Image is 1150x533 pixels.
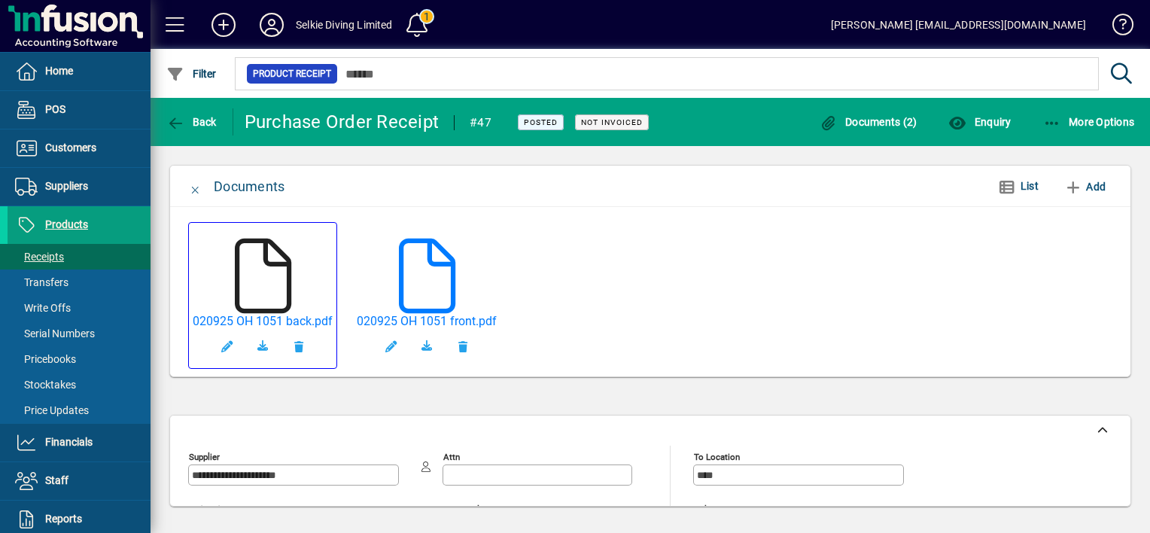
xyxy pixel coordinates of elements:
a: 020925 OH 1051 front.pdf [357,314,497,328]
a: Transfers [8,270,151,295]
mat-label: To location [694,452,740,462]
a: Suppliers [8,168,151,206]
app-page-header-button: Back [151,108,233,136]
span: Enquiry [948,116,1011,128]
button: Enquiry [945,108,1015,136]
span: Reports [45,513,82,525]
span: Documents (2) [820,116,917,128]
div: [PERSON_NAME] [EMAIL_ADDRESS][DOMAIN_NAME] [831,13,1086,37]
a: Home [8,53,151,90]
mat-label: Supplier [189,452,220,462]
span: Not Invoiced [581,117,643,127]
a: Financials [8,424,151,461]
a: Price Updates [8,397,151,423]
a: Download [409,328,445,364]
button: Filter [163,60,221,87]
span: More Options [1043,116,1135,128]
mat-label: Attn [443,452,460,462]
button: Documents (2) [816,108,921,136]
div: Documents [214,175,284,199]
a: POS [8,91,151,129]
span: Price Updates [15,404,89,416]
mat-label: Ordered from [189,504,243,515]
a: Staff [8,462,151,500]
button: Close [178,169,214,205]
span: Stocktakes [15,379,76,391]
button: Edit [373,328,409,364]
button: Add [1058,173,1112,200]
a: Write Offs [8,295,151,321]
a: Knowledge Base [1101,3,1131,52]
span: Customers [45,142,96,154]
span: Posted [524,117,558,127]
div: #47 [470,111,491,135]
span: Suppliers [45,180,88,192]
a: 020925 OH 1051 back.pdf [193,314,333,328]
button: List [986,173,1051,200]
button: More Options [1039,108,1139,136]
span: Financials [45,436,93,448]
span: Product Receipt [253,66,331,81]
button: Remove [445,328,481,364]
button: Back [163,108,221,136]
span: Serial Numbers [15,327,95,340]
a: Pricebooks [8,346,151,372]
a: Stocktakes [8,372,151,397]
button: Profile [248,11,296,38]
span: Add [1064,175,1106,199]
div: Selkie Diving Limited [296,13,393,37]
span: Back [166,116,217,128]
span: List [1021,180,1039,192]
div: Purchase Order Receipt [245,110,440,134]
span: POS [45,103,65,115]
a: Customers [8,129,151,167]
button: Edit [208,328,245,364]
a: Download [245,328,281,364]
a: Receipts [8,244,151,270]
span: Write Offs [15,302,71,314]
span: Receipts [15,251,64,263]
span: Staff [45,474,68,486]
span: Pricebooks [15,353,76,365]
mat-label: Deliver To [694,504,733,515]
span: Filter [166,68,217,80]
span: Transfers [15,276,68,288]
a: Serial Numbers [8,321,151,346]
button: Remove [281,328,317,364]
span: Home [45,65,73,77]
button: Add [199,11,248,38]
span: Products [45,218,88,230]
